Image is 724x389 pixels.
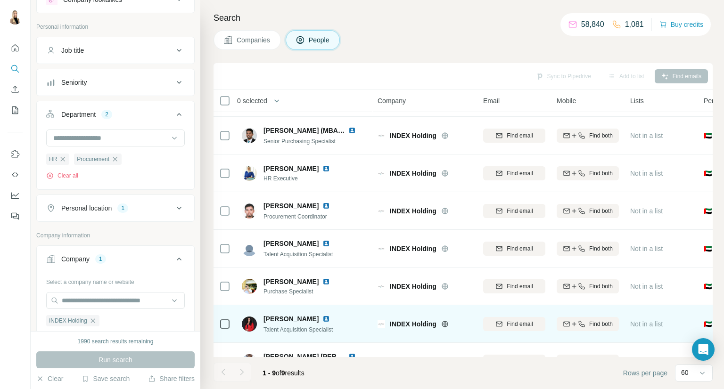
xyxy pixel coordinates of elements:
[322,165,330,172] img: LinkedIn logo
[390,169,436,178] span: INDEX Holding
[483,355,545,369] button: Find email
[378,170,385,177] img: Logo of INDEX Holding
[263,127,396,134] span: [PERSON_NAME] (MBA, CPP, CPPM,SCM)
[704,319,712,329] span: 🇦🇪
[378,245,385,252] img: Logo of INDEX Holding
[95,255,106,263] div: 1
[322,278,330,285] img: LinkedIn logo
[237,96,267,105] span: 0 selected
[390,282,436,291] span: INDEX Holding
[36,231,195,240] p: Company information
[242,279,257,294] img: Avatar
[557,242,619,256] button: Find both
[61,46,84,55] div: Job title
[507,131,533,140] span: Find email
[390,131,436,140] span: INDEX Holding
[623,368,667,378] span: Rows per page
[378,96,406,105] span: Company
[8,9,23,24] img: Avatar
[263,369,304,377] span: results
[557,317,619,331] button: Find both
[8,60,23,77] button: Search
[8,146,23,162] button: Use Surfe on LinkedIn
[61,254,90,264] div: Company
[237,35,271,45] span: Companies
[507,207,533,215] span: Find email
[557,279,619,293] button: Find both
[348,127,356,134] img: LinkedIn logo
[263,239,319,248] span: [PERSON_NAME]
[242,354,257,369] img: Avatar
[483,204,545,218] button: Find email
[483,279,545,293] button: Find email
[8,208,23,225] button: Feedback
[507,282,533,291] span: Find email
[483,129,545,143] button: Find email
[242,203,257,219] img: Avatar
[557,204,619,218] button: Find both
[630,132,663,139] span: Not in a list
[263,326,333,333] span: Talent Acquisition Specialist
[557,166,619,180] button: Find both
[37,71,194,94] button: Seniority
[263,277,319,286] span: [PERSON_NAME]
[483,317,545,331] button: Find email
[46,274,185,286] div: Select a company name or website
[242,128,257,143] img: Avatar
[61,203,112,213] div: Personal location
[557,355,619,369] button: Find both
[49,155,57,163] span: HR
[8,166,23,183] button: Use Surfe API
[704,244,712,253] span: 🇦🇪
[704,131,712,140] span: 🇦🇪
[630,283,663,290] span: Not in a list
[557,96,576,105] span: Mobile
[630,320,663,328] span: Not in a list
[8,187,23,204] button: Dashboard
[37,248,194,274] button: Company1
[263,314,319,324] span: [PERSON_NAME]
[589,244,613,253] span: Find both
[589,131,613,140] span: Find both
[378,207,385,215] img: Logo of INDEX Holding
[148,374,195,383] button: Share filters
[8,40,23,57] button: Quick start
[589,320,613,328] span: Find both
[659,18,703,31] button: Buy credits
[36,23,195,31] p: Personal information
[390,319,436,329] span: INDEX Holding
[242,316,257,332] img: Avatar
[630,96,644,105] span: Lists
[630,245,663,252] span: Not in a list
[507,244,533,253] span: Find email
[242,166,257,181] img: Avatar
[483,96,500,105] span: Email
[704,169,712,178] span: 🇦🇪
[322,240,330,247] img: LinkedIn logo
[483,242,545,256] button: Find email
[692,338,715,361] div: Open Intercom Messenger
[581,19,604,30] p: 58,840
[82,374,130,383] button: Save search
[390,206,436,216] span: INDEX Holding
[589,169,613,178] span: Find both
[37,197,194,219] button: Personal location1
[704,206,712,216] span: 🇦🇪
[390,357,436,366] span: INDEX Holding
[46,171,78,180] button: Clear all
[281,369,285,377] span: 9
[61,78,87,87] div: Seniority
[263,164,319,173] span: [PERSON_NAME]
[263,353,419,360] span: [PERSON_NAME] [PERSON_NAME], Assoc. CIPD
[61,110,96,119] div: Department
[589,207,613,215] span: Find both
[390,244,436,253] span: INDEX Holding
[557,129,619,143] button: Find both
[378,320,385,328] img: Logo of INDEX Holding
[322,202,330,210] img: LinkedIn logo
[77,155,109,163] span: Procurement
[214,11,713,24] h4: Search
[681,368,689,377] p: 60
[49,316,87,325] span: INDEX Holding
[242,241,257,256] img: Avatar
